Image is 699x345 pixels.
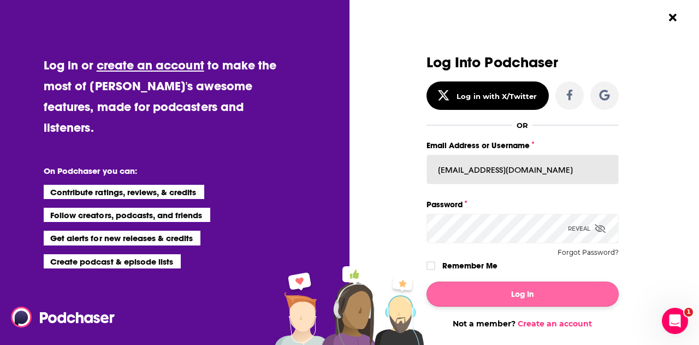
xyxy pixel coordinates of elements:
[517,121,528,130] div: OR
[568,214,606,243] div: Reveal
[44,254,181,268] li: Create podcast & episode lists
[426,155,619,184] input: Email Address or Username
[426,197,619,212] label: Password
[426,138,619,153] label: Email Address or Username
[662,308,688,334] iframe: Intercom live chat
[11,307,116,328] img: Podchaser - Follow, Share and Rate Podcasts
[426,282,619,307] button: Log In
[11,307,107,328] a: Podchaser - Follow, Share and Rate Podcasts
[442,259,497,273] label: Remember Me
[518,319,592,329] a: Create an account
[558,249,619,256] button: Forgot Password?
[44,231,200,245] li: Get alerts for new releases & credits
[44,208,210,222] li: Follow creators, podcasts, and friends
[426,81,549,110] button: Log in with X/Twitter
[426,55,619,71] h3: Log Into Podchaser
[457,92,537,101] div: Log in with X/Twitter
[44,185,204,199] li: Contribute ratings, reviews, & credits
[684,308,693,317] span: 1
[44,166,262,176] li: On Podchaser you can:
[662,7,683,28] button: Close Button
[426,319,619,329] div: Not a member?
[97,57,204,73] a: create an account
